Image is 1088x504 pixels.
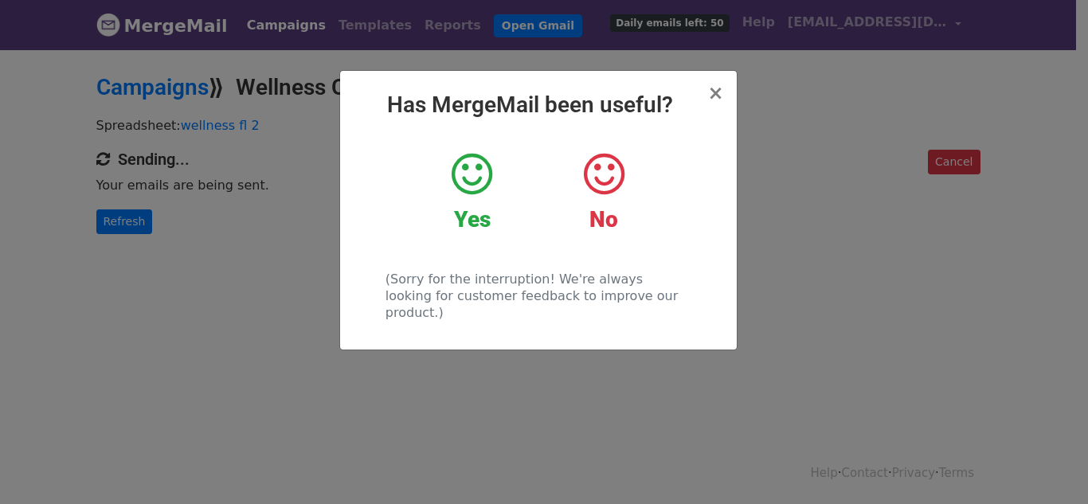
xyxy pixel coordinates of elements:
[707,82,723,104] span: ×
[707,84,723,103] button: Close
[418,150,526,233] a: Yes
[550,150,657,233] a: No
[353,92,724,119] h2: Has MergeMail been useful?
[589,206,618,232] strong: No
[454,206,491,232] strong: Yes
[385,271,691,321] p: (Sorry for the interruption! We're always looking for customer feedback to improve our product.)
